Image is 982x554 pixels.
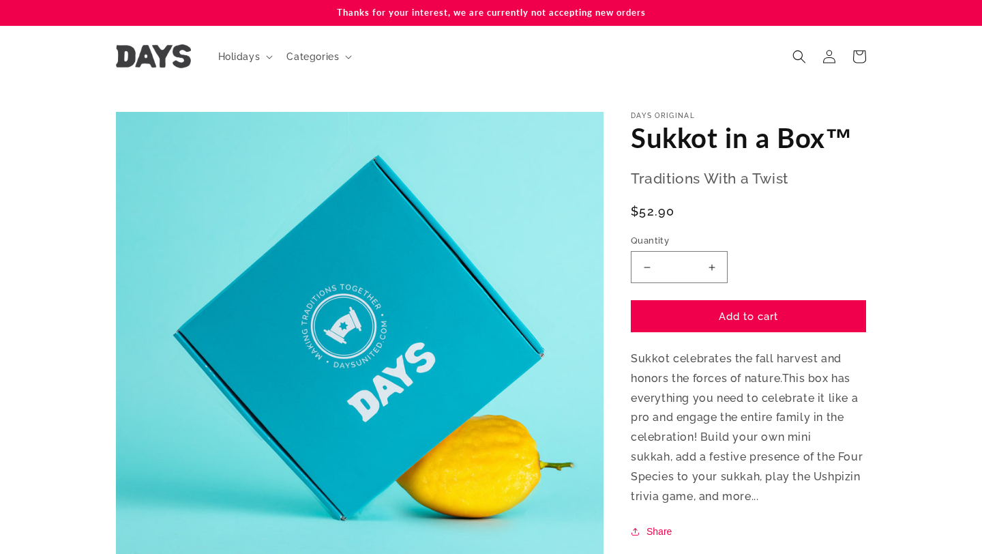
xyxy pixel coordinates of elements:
summary: Search [784,42,814,72]
button: Add to cart [631,300,866,332]
img: Days United [116,44,191,68]
summary: Holidays [210,42,279,71]
label: Quantity [631,234,866,248]
span: $52.90 [631,202,675,220]
button: Share [631,523,676,540]
span: Sukkot celebrates the fall harvest and honors the forces of nature. This box has everything you n... [631,352,863,503]
p: Traditions With a Twist [631,166,866,192]
span: Categories [286,50,339,63]
summary: Categories [278,42,357,71]
span: Holidays [218,50,261,63]
p: Days Original [631,112,866,120]
h1: Sukkot in a Box™ [631,120,866,156]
